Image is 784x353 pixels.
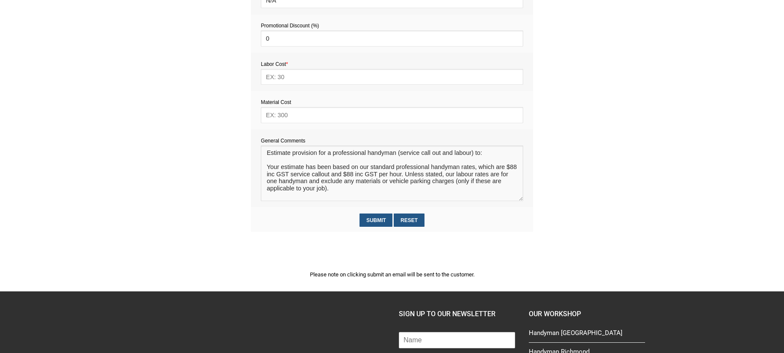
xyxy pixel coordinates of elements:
input: EX: 300 [261,107,523,123]
input: Submit [360,214,392,227]
span: Promotional Discount (%) [261,23,319,29]
input: Name [399,332,515,348]
span: General Comments [261,138,305,144]
input: EX: 30 [261,69,523,85]
h4: Our Workshop [529,309,645,320]
span: Material Cost [261,99,291,105]
input: Reset [394,214,424,227]
p: Please note on clicking submit an email will be sent to the customer. [251,270,533,279]
h4: SIGN UP TO OUR NEWSLETTER [399,309,515,320]
span: Labor Cost [261,61,288,67]
a: Handyman [GEOGRAPHIC_DATA] [529,328,645,342]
